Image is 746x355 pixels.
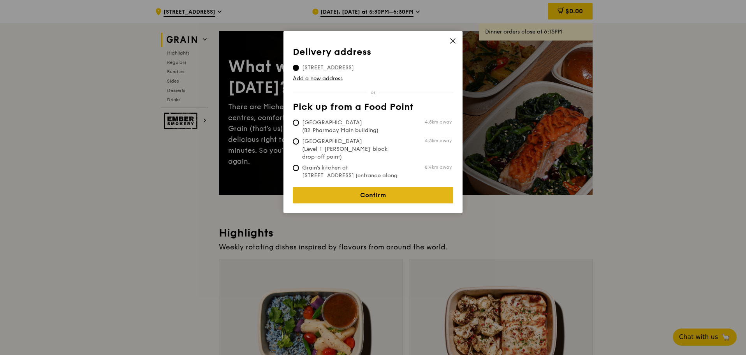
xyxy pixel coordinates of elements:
span: [GEOGRAPHIC_DATA] (Level 1 [PERSON_NAME] block drop-off point) [293,138,409,161]
span: [GEOGRAPHIC_DATA] (B2 Pharmacy Main building) [293,119,409,134]
input: [STREET_ADDRESS] [293,65,299,71]
span: 8.4km away [425,164,452,170]
th: Pick up from a Food Point [293,102,453,116]
span: [STREET_ADDRESS] [293,64,363,72]
a: Add a new address [293,75,453,83]
span: Grain's kitchen at [STREET_ADDRESS] (entrance along [PERSON_NAME][GEOGRAPHIC_DATA]) [293,164,409,195]
span: 4.5km away [425,119,452,125]
input: [GEOGRAPHIC_DATA] (B2 Pharmacy Main building)4.5km away [293,120,299,126]
th: Delivery address [293,47,453,61]
input: Grain's kitchen at [STREET_ADDRESS] (entrance along [PERSON_NAME][GEOGRAPHIC_DATA])8.4km away [293,165,299,171]
span: 4.5km away [425,138,452,144]
a: Confirm [293,187,453,203]
input: [GEOGRAPHIC_DATA] (Level 1 [PERSON_NAME] block drop-off point)4.5km away [293,138,299,145]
